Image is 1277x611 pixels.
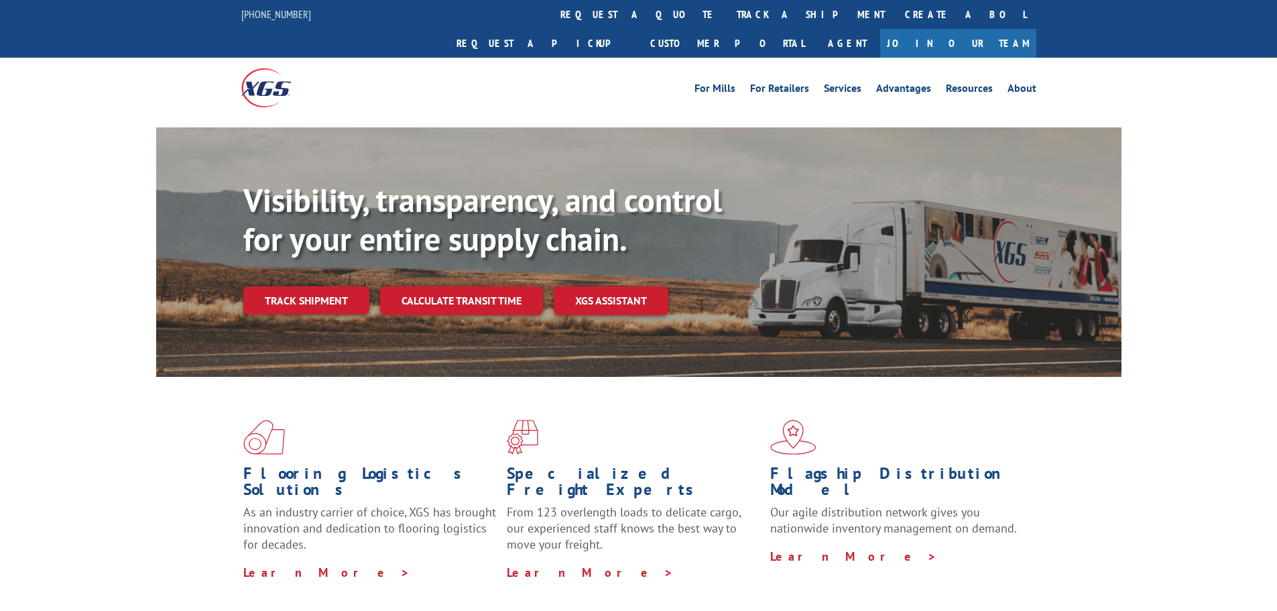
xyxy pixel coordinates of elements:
span: Our agile distribution network gives you nationwide inventory management on demand. [770,504,1017,536]
img: xgs-icon-focused-on-flooring-red [507,420,538,455]
a: Customer Portal [640,29,814,58]
p: From 123 overlength loads to delicate cargo, our experienced staff knows the best way to move you... [507,504,760,564]
a: XGS ASSISTANT [554,286,668,315]
a: Learn More > [507,565,674,580]
b: Visibility, transparency, and control for your entire supply chain. [243,179,722,260]
a: Calculate transit time [380,286,543,315]
span: As an industry carrier of choice, XGS has brought innovation and dedication to flooring logistics... [243,504,496,552]
a: Request a pickup [446,29,640,58]
a: Learn More > [243,565,410,580]
a: Join Our Team [880,29,1036,58]
h1: Flooring Logistics Solutions [243,465,497,504]
a: Learn More > [770,549,937,564]
a: [PHONE_NUMBER] [241,7,311,21]
img: xgs-icon-total-supply-chain-intelligence-red [243,420,285,455]
a: For Retailers [750,83,809,98]
a: Resources [946,83,993,98]
a: Agent [814,29,880,58]
a: Track shipment [243,286,369,315]
h1: Flagship Distribution Model [770,465,1024,504]
img: xgs-icon-flagship-distribution-model-red [770,420,816,455]
h1: Specialized Freight Experts [507,465,760,504]
a: For Mills [694,83,735,98]
a: Advantages [876,83,931,98]
a: Services [824,83,861,98]
a: About [1008,83,1036,98]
